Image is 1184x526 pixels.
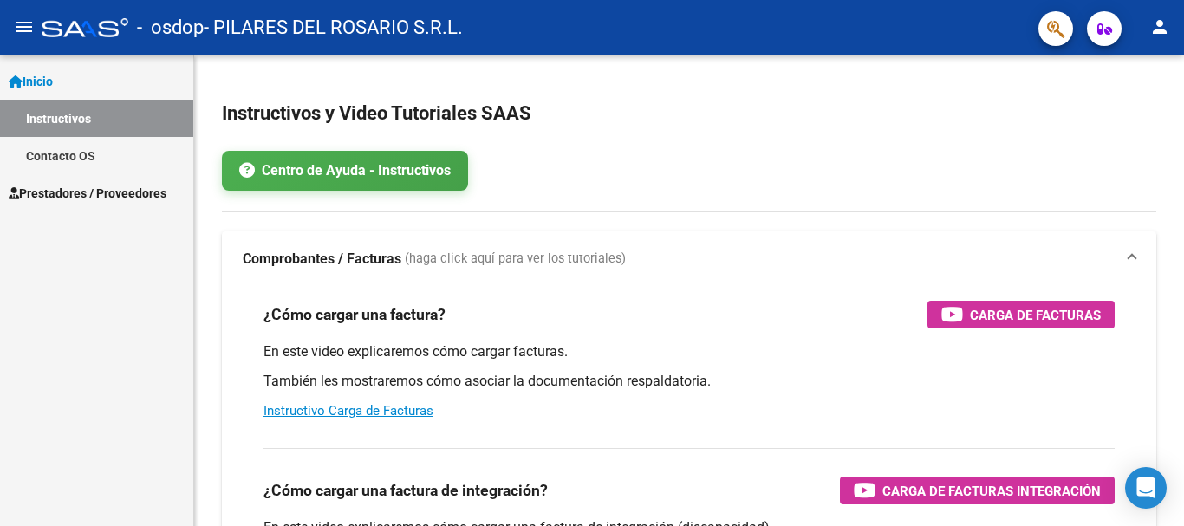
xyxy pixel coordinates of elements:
p: En este video explicaremos cómo cargar facturas. [263,342,1115,361]
button: Carga de Facturas Integración [840,477,1115,504]
span: Carga de Facturas [970,304,1101,326]
div: Open Intercom Messenger [1125,467,1167,509]
span: - osdop [137,9,204,47]
h3: ¿Cómo cargar una factura? [263,302,446,327]
span: - PILARES DEL ROSARIO S.R.L. [204,9,463,47]
a: Instructivo Carga de Facturas [263,403,433,419]
mat-icon: person [1149,16,1170,37]
button: Carga de Facturas [927,301,1115,328]
span: (haga click aquí para ver los tutoriales) [405,250,626,269]
p: También les mostraremos cómo asociar la documentación respaldatoria. [263,372,1115,391]
mat-icon: menu [14,16,35,37]
span: Carga de Facturas Integración [882,480,1101,502]
span: Prestadores / Proveedores [9,184,166,203]
h3: ¿Cómo cargar una factura de integración? [263,478,548,503]
mat-expansion-panel-header: Comprobantes / Facturas (haga click aquí para ver los tutoriales) [222,231,1156,287]
a: Centro de Ayuda - Instructivos [222,151,468,191]
strong: Comprobantes / Facturas [243,250,401,269]
span: Inicio [9,72,53,91]
h2: Instructivos y Video Tutoriales SAAS [222,97,1156,130]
